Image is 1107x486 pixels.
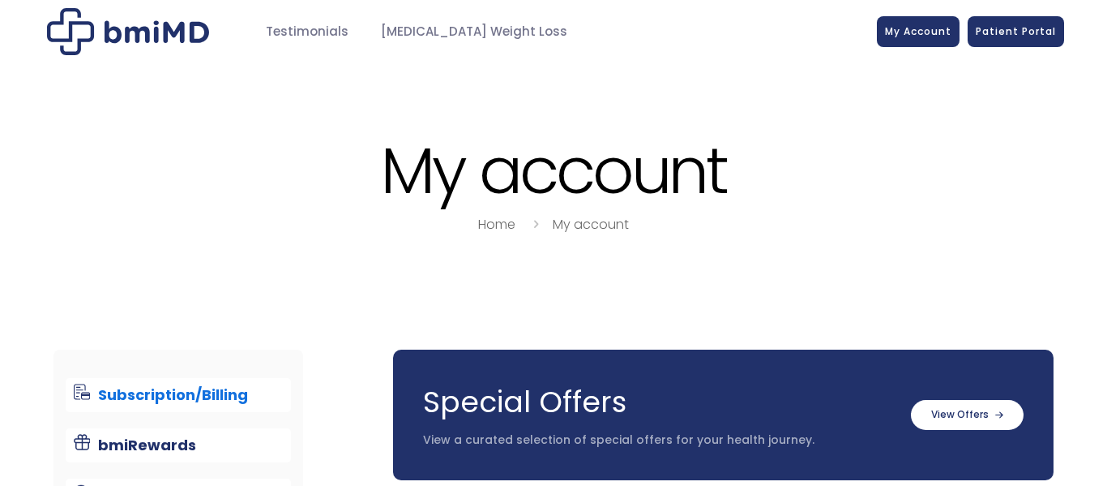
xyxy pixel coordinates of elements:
[66,378,292,412] a: Subscription/Billing
[66,428,292,462] a: bmiRewards
[423,382,895,423] h3: Special Offers
[47,8,209,55] img: My account
[877,16,960,47] a: My Account
[423,432,895,449] p: View a curated selection of special offers for your health journey.
[266,23,348,41] span: Testimonials
[478,215,515,234] a: Home
[381,23,567,41] span: [MEDICAL_DATA] Weight Loss
[365,16,583,48] a: [MEDICAL_DATA] Weight Loss
[968,16,1064,47] a: Patient Portal
[885,24,951,38] span: My Account
[250,16,365,48] a: Testimonials
[976,24,1056,38] span: Patient Portal
[527,215,545,234] i: breadcrumbs separator
[553,215,629,234] a: My account
[43,136,1064,205] h1: My account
